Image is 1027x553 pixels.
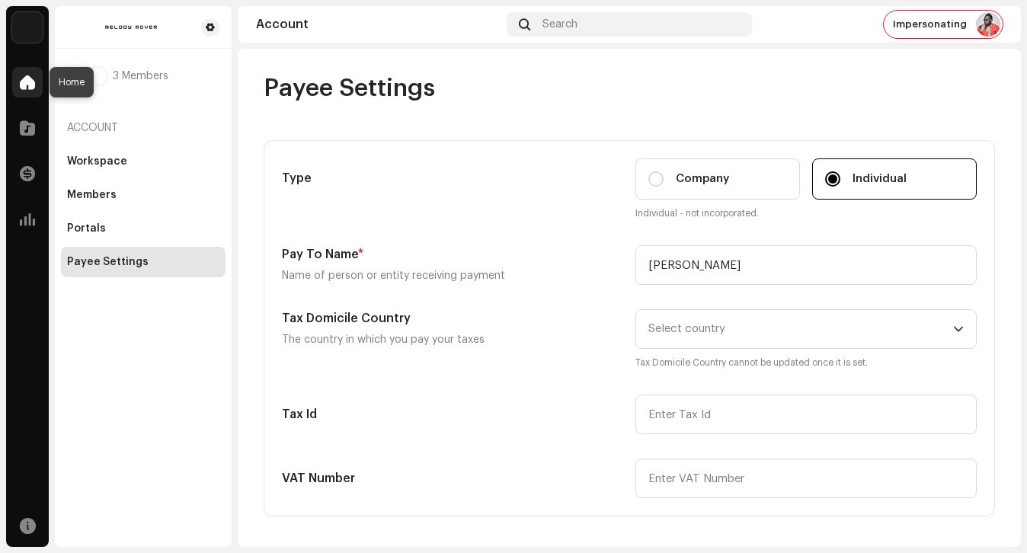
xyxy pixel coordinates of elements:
small: Individual - not incorporated. [635,206,977,221]
h5: Pay To Name [282,245,623,264]
div: Portals [67,222,106,235]
img: bffcf25a-8f6d-4679-b26f-ad9bb7fd2585 [61,67,79,85]
div: Account [256,18,501,30]
re-a-nav-header: Account [61,110,226,146]
div: Workspace [67,155,127,168]
re-m-nav-item: Portals [61,213,226,244]
input: Enter VAT Number [635,459,977,498]
span: 3 Members [113,70,168,82]
re-m-nav-item: Payee Settings [61,247,226,277]
span: Company [676,171,729,187]
div: Payee Settings [67,256,149,268]
h5: Tax Domicile Country [282,309,623,328]
input: Enter name [635,245,977,285]
h5: VAT Number [282,469,623,487]
img: 34f81ff7-2202-4073-8c5d-62963ce809f3 [12,12,43,43]
span: Select country [648,310,953,348]
h5: Tax Id [282,405,623,424]
p: Name of person or entity receiving payment [282,267,623,285]
div: Members [67,189,117,201]
re-m-nav-item: Workspace [61,146,226,177]
span: Individual [853,171,907,187]
img: 16d85e9d-4867-4b03-a091-5fbdd5211615 [88,67,107,85]
input: Enter Tax Id [635,395,977,434]
div: K [75,67,93,85]
div: dropdown trigger [953,310,964,348]
small: Tax Domicile Country cannot be updated once it is set. [635,355,977,370]
span: Impersonating [893,18,967,30]
span: Select country [648,323,725,334]
span: Payee Settings [264,73,435,104]
p: The country in which you pay your taxes [282,331,623,349]
re-m-nav-item: Members [61,180,226,210]
h5: Type [282,169,623,187]
span: Search [542,18,577,30]
img: dd1629f2-61db-4bea-83cc-ae53c4a0e3a5 [67,18,195,37]
img: bffcf25a-8f6d-4679-b26f-ad9bb7fd2585 [976,12,1000,37]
